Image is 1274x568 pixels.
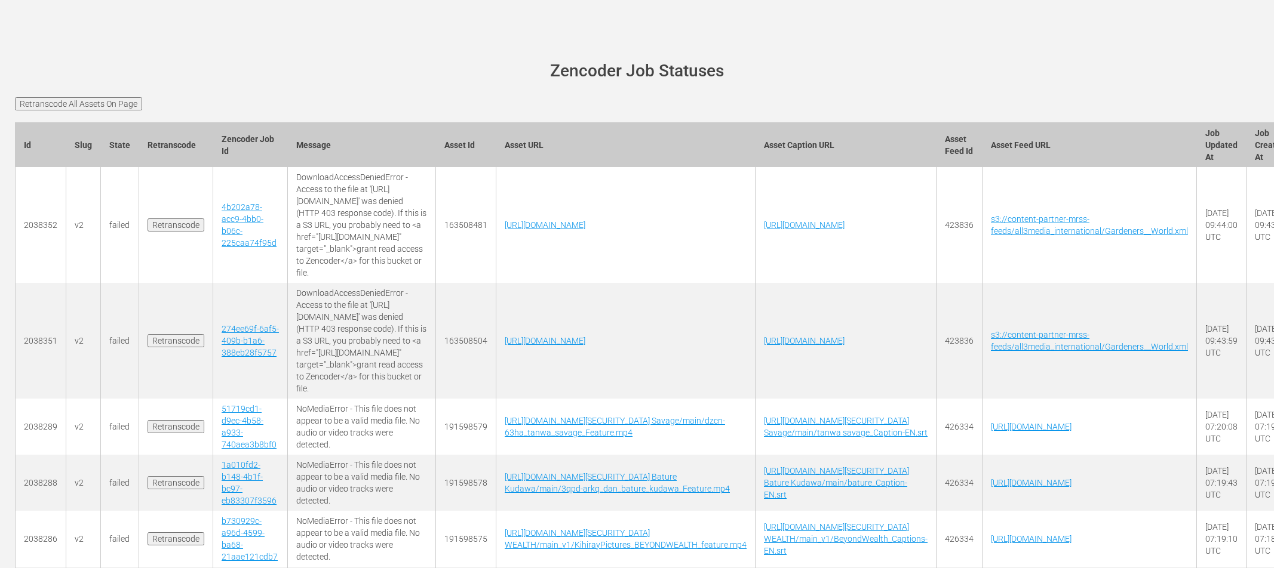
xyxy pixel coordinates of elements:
[937,167,983,283] td: 423836
[66,399,101,455] td: v2
[764,416,928,437] a: [URL][DOMAIN_NAME][SECURITY_DATA] Savage/main/tanwa savage_Caption-EN.srt
[991,422,1072,431] a: [URL][DOMAIN_NAME]
[101,167,139,283] td: failed
[1197,122,1247,167] th: Job Updated At
[148,476,204,489] input: Retranscode
[288,511,436,567] td: NoMediaError - This file does not appear to be a valid media file. No audio or video tracks were ...
[991,214,1188,236] a: s3://content-partner-mrss-feeds/all3media_international/Gardeners__World.xml
[1197,167,1247,283] td: [DATE] 09:44:00 UTC
[222,460,277,505] a: 1a010fd2-b148-4b1f-bc97-eb83307f3596
[1197,511,1247,567] td: [DATE] 07:19:10 UTC
[764,336,845,345] a: [URL][DOMAIN_NAME]
[222,404,277,449] a: 51719cd1-d9ec-4b58-a933-740aea3b8bf0
[101,399,139,455] td: failed
[505,336,585,345] a: [URL][DOMAIN_NAME]
[983,122,1197,167] th: Asset Feed URL
[16,283,66,399] td: 2038351
[436,122,496,167] th: Asset Id
[505,472,730,493] a: [URL][DOMAIN_NAME][SECURITY_DATA] Bature Kudawa/main/3qpd-arkq_dan_bature_kudawa_Feature.mp4
[148,532,204,545] input: Retranscode
[764,522,928,555] a: [URL][DOMAIN_NAME][SECURITY_DATA] WEALTH/main_v1/BeyondWealth_Captions-EN.srt
[16,455,66,511] td: 2038288
[66,455,101,511] td: v2
[991,330,1188,351] a: s3://content-partner-mrss-feeds/all3media_international/Gardeners__World.xml
[288,283,436,399] td: DownloadAccessDeniedError - Access to the file at '[URL][DOMAIN_NAME]' was denied (HTTP 403 respo...
[222,324,279,357] a: 274ee69f-6af5-409b-b1a6-388eb28f5757
[937,399,983,455] td: 426334
[764,220,845,230] a: [URL][DOMAIN_NAME]
[937,455,983,511] td: 426334
[66,122,101,167] th: Slug
[16,399,66,455] td: 2038289
[101,283,139,399] td: failed
[66,511,101,567] td: v2
[764,466,909,499] a: [URL][DOMAIN_NAME][SECURITY_DATA] Bature Kudawa/main/bature_Caption-EN.srt
[937,511,983,567] td: 426334
[16,167,66,283] td: 2038352
[148,218,204,231] input: Retranscode
[148,420,204,433] input: Retranscode
[288,455,436,511] td: NoMediaError - This file does not appear to be a valid media file. No audio or video tracks were ...
[148,334,204,347] input: Retranscode
[496,122,756,167] th: Asset URL
[101,455,139,511] td: failed
[505,220,585,230] a: [URL][DOMAIN_NAME]
[991,534,1072,544] a: [URL][DOMAIN_NAME]
[756,122,937,167] th: Asset Caption URL
[436,283,496,399] td: 163508504
[937,283,983,399] td: 423836
[1197,455,1247,511] td: [DATE] 07:19:43 UTC
[505,416,725,437] a: [URL][DOMAIN_NAME][SECURITY_DATA] Savage/main/dzcn-63ha_tanwa_savage_Feature.mp4
[16,122,66,167] th: Id
[101,122,139,167] th: State
[991,478,1072,487] a: [URL][DOMAIN_NAME]
[32,62,1242,81] h1: Zencoder Job Statuses
[436,455,496,511] td: 191598578
[1197,399,1247,455] td: [DATE] 07:20:08 UTC
[16,511,66,567] td: 2038286
[15,97,142,110] input: Retranscode All Assets On Page
[436,399,496,455] td: 191598579
[222,516,278,561] a: b730929c-a96d-4599-ba68-21aae121cdb7
[288,167,436,283] td: DownloadAccessDeniedError - Access to the file at '[URL][DOMAIN_NAME]' was denied (HTTP 403 respo...
[213,122,288,167] th: Zencoder Job Id
[139,122,213,167] th: Retranscode
[436,167,496,283] td: 163508481
[436,511,496,567] td: 191598575
[66,283,101,399] td: v2
[222,202,277,248] a: 4b202a78-acc9-4bb0-b06c-225caa74f95d
[101,511,139,567] td: failed
[66,167,101,283] td: v2
[937,122,983,167] th: Asset Feed Id
[288,122,436,167] th: Message
[1197,283,1247,399] td: [DATE] 09:43:59 UTC
[505,528,747,550] a: [URL][DOMAIN_NAME][SECURITY_DATA] WEALTH/main_v1/KihirayPictures_BEYONDWEALTH_feature.mp4
[288,399,436,455] td: NoMediaError - This file does not appear to be a valid media file. No audio or video tracks were ...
